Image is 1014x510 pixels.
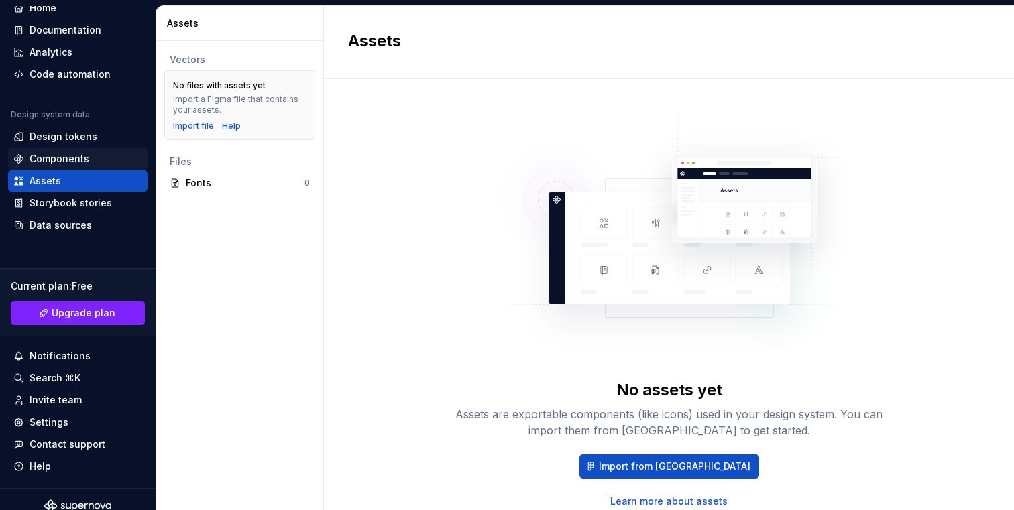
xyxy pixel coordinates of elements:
[8,434,148,455] button: Contact support
[30,152,89,166] div: Components
[173,94,306,115] div: Import a Figma file that contains your assets.
[30,46,72,59] div: Analytics
[610,495,728,508] a: Learn more about assets
[8,214,148,236] a: Data sources
[11,301,145,325] button: Upgrade plan
[30,371,80,385] div: Search ⌘K
[11,279,145,293] div: Current plan : Free
[8,411,148,433] a: Settings
[186,176,304,190] div: Fonts
[579,454,759,479] button: Import from [GEOGRAPHIC_DATA]
[304,178,310,188] div: 0
[30,68,111,81] div: Code automation
[599,460,750,473] span: Import from [GEOGRAPHIC_DATA]
[8,148,148,170] a: Components
[11,109,90,120] div: Design system data
[30,1,56,15] div: Home
[8,367,148,389] button: Search ⌘K
[167,17,318,30] div: Assets
[30,416,68,429] div: Settings
[170,155,310,168] div: Files
[30,349,91,363] div: Notifications
[8,345,148,367] button: Notifications
[8,192,148,214] a: Storybook stories
[30,218,92,232] div: Data sources
[30,196,112,210] div: Storybook stories
[30,460,51,473] div: Help
[8,126,148,147] a: Design tokens
[173,80,266,91] div: No files with assets yet
[8,170,148,192] a: Assets
[173,121,214,131] button: Import file
[8,19,148,41] a: Documentation
[170,53,310,66] div: Vectors
[348,30,974,52] h2: Assets
[52,306,115,320] span: Upgrade plan
[8,389,148,411] a: Invite team
[8,42,148,63] a: Analytics
[8,64,148,85] a: Code automation
[455,406,884,438] div: Assets are exportable components (like icons) used in your design system. You can import them fro...
[30,438,105,451] div: Contact support
[8,456,148,477] button: Help
[616,379,722,401] div: No assets yet
[30,174,61,188] div: Assets
[164,172,315,194] a: Fonts0
[30,393,82,407] div: Invite team
[222,121,241,131] a: Help
[30,23,101,37] div: Documentation
[30,130,97,143] div: Design tokens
